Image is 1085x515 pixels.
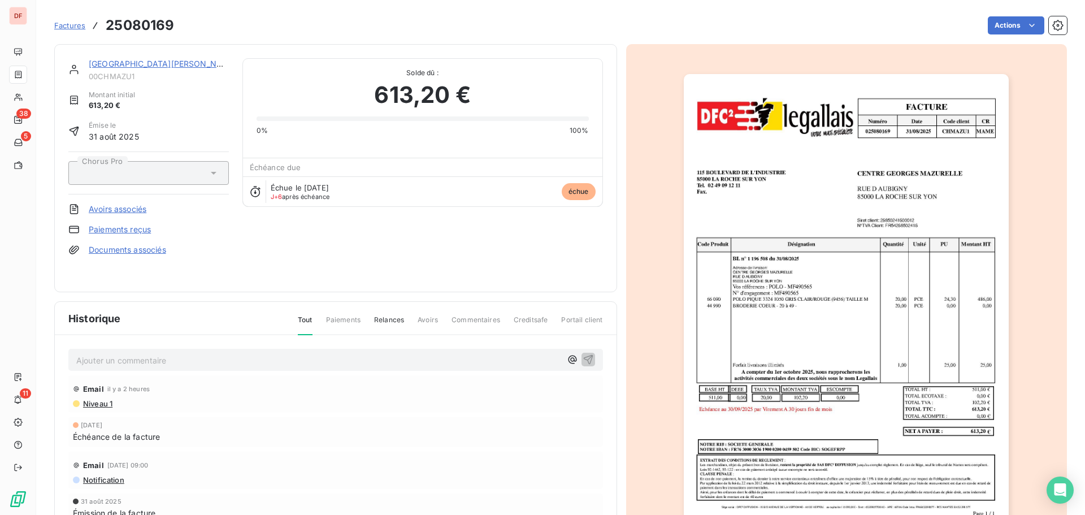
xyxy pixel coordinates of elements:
span: [DATE] 09:00 [107,462,149,469]
span: 613,20 € [89,100,135,111]
span: Échéance de la facture [73,431,160,443]
div: Open Intercom Messenger [1047,477,1074,504]
span: 00CHMAZU1 [89,72,229,81]
span: J+6 [271,193,282,201]
span: Historique [68,311,121,326]
a: [GEOGRAPHIC_DATA][PERSON_NAME] - 842 [89,59,261,68]
span: 0% [257,125,268,136]
img: Logo LeanPay [9,490,27,508]
span: Factures [54,21,85,30]
span: [DATE] [81,422,102,429]
span: il y a 2 heures [107,386,150,392]
span: Montant initial [89,90,135,100]
span: Niveau 1 [82,399,112,408]
span: Email [83,461,104,470]
button: Actions [988,16,1044,34]
span: Échue le [DATE] [271,183,329,192]
a: Paiements reçus [89,224,151,235]
span: 31 août 2025 [89,131,139,142]
span: échue [562,183,596,200]
h3: 25080169 [106,15,174,36]
span: Paiements [326,315,361,334]
span: 5 [21,131,31,141]
div: DF [9,7,27,25]
span: Émise le [89,120,139,131]
a: Avoirs associés [89,204,146,215]
span: Portail client [561,315,602,334]
span: Email [83,384,104,393]
a: Factures [54,20,85,31]
span: Avoirs [418,315,438,334]
span: Commentaires [452,315,500,334]
span: 11 [20,388,31,399]
span: Relances [374,315,404,334]
span: 100% [570,125,589,136]
a: Documents associés [89,244,166,256]
span: Creditsafe [514,315,548,334]
span: après échéance [271,193,330,200]
span: 38 [16,109,31,119]
span: Tout [298,315,313,335]
span: Échéance due [250,163,301,172]
span: 31 août 2025 [81,498,121,505]
span: 613,20 € [374,78,470,112]
span: Solde dû : [257,68,589,78]
span: Notification [82,475,124,484]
